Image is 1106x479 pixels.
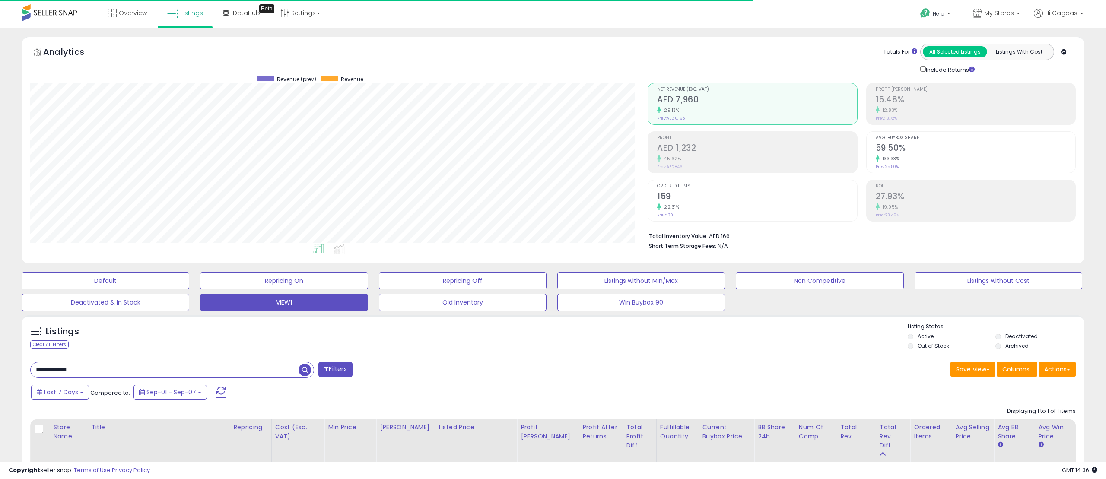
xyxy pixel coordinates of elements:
[998,423,1031,441] div: Avg BB Share
[91,423,226,432] div: Title
[984,9,1014,17] span: My Stores
[9,466,150,475] div: seller snap | |
[913,1,959,28] a: Help
[259,4,274,13] div: Tooltip anchor
[660,423,695,441] div: Fulfillable Quantity
[133,385,207,400] button: Sep-01 - Sep-07
[275,423,321,441] div: Cost (Exc. VAT)
[758,423,791,441] div: BB Share 24h.
[880,155,900,162] small: 133.33%
[146,388,196,397] span: Sep-01 - Sep-07
[950,362,995,377] button: Save View
[880,423,907,450] div: Total Rev. Diff.
[876,87,1075,92] span: Profit [PERSON_NAME]
[1038,441,1043,449] small: Avg Win Price.
[90,389,130,397] span: Compared to:
[1002,365,1030,374] span: Columns
[557,272,725,289] button: Listings without Min/Max
[918,342,949,349] label: Out of Stock
[661,107,679,114] small: 29.13%
[657,213,673,218] small: Prev: 130
[1005,342,1029,349] label: Archived
[657,164,682,169] small: Prev: AED 846
[876,95,1075,106] h2: 15.48%
[661,204,679,210] small: 22.31%
[521,423,575,441] div: Profit [PERSON_NAME]
[987,46,1051,57] button: Listings With Cost
[200,294,368,311] button: VIEW1
[915,272,1082,289] button: Listings without Cost
[649,232,708,240] b: Total Inventory Value:
[328,423,372,432] div: Min Price
[1038,423,1072,441] div: Avg Win Price
[181,9,203,17] span: Listings
[119,9,147,17] span: Overview
[840,423,872,441] div: Total Rev.
[657,143,857,155] h2: AED 1,232
[1005,333,1038,340] label: Deactivated
[657,95,857,106] h2: AED 7,960
[914,423,948,441] div: Ordered Items
[657,87,857,92] span: Net Revenue (Exc. VAT)
[582,423,619,441] div: Profit After Returns
[955,423,990,441] div: Avg Selling Price
[876,191,1075,203] h2: 27.93%
[880,204,898,210] small: 19.05%
[1062,466,1097,474] span: 2025-09-15 14:36 GMT
[379,294,547,311] button: Old Inventory
[30,340,69,349] div: Clear All Filters
[876,164,899,169] small: Prev: 25.50%
[557,294,725,311] button: Win Buybox 90
[22,294,189,311] button: Deactivated & In Stock
[657,191,857,203] h2: 159
[74,466,111,474] a: Terms of Use
[649,242,716,250] b: Short Term Storage Fees:
[44,388,78,397] span: Last 7 Days
[908,323,1084,331] p: Listing States:
[702,423,750,441] div: Current Buybox Price
[657,136,857,140] span: Profit
[341,76,363,83] span: Revenue
[626,423,653,450] div: Total Profit Diff.
[998,441,1003,449] small: Avg BB Share.
[233,9,260,17] span: DataHub
[31,385,89,400] button: Last 7 Days
[1045,9,1077,17] span: Hi Cagdas
[876,116,897,121] small: Prev: 13.72%
[46,326,79,338] h5: Listings
[1034,9,1084,28] a: Hi Cagdas
[318,362,352,377] button: Filters
[718,242,728,250] span: N/A
[918,333,934,340] label: Active
[876,213,899,218] small: Prev: 23.46%
[233,423,268,432] div: Repricing
[53,423,84,441] div: Store Name
[997,362,1037,377] button: Columns
[9,466,40,474] strong: Copyright
[876,136,1075,140] span: Avg. Buybox Share
[799,423,833,441] div: Num of Comp.
[933,10,944,17] span: Help
[1007,407,1076,416] div: Displaying 1 to 1 of 1 items
[1039,362,1076,377] button: Actions
[439,423,513,432] div: Listed Price
[657,184,857,189] span: Ordered Items
[920,8,931,19] i: Get Help
[661,155,681,162] small: 45.62%
[923,46,987,57] button: All Selected Listings
[880,107,898,114] small: 12.83%
[43,46,101,60] h5: Analytics
[649,230,1069,241] li: AED 166
[657,116,685,121] small: Prev: AED 6,165
[200,272,368,289] button: Repricing On
[112,466,150,474] a: Privacy Policy
[876,143,1075,155] h2: 59.50%
[736,272,903,289] button: Non Competitive
[884,48,917,56] div: Totals For
[914,64,985,74] div: Include Returns
[876,184,1075,189] span: ROI
[22,272,189,289] button: Default
[277,76,316,83] span: Revenue (prev)
[379,272,547,289] button: Repricing Off
[380,423,431,432] div: [PERSON_NAME]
